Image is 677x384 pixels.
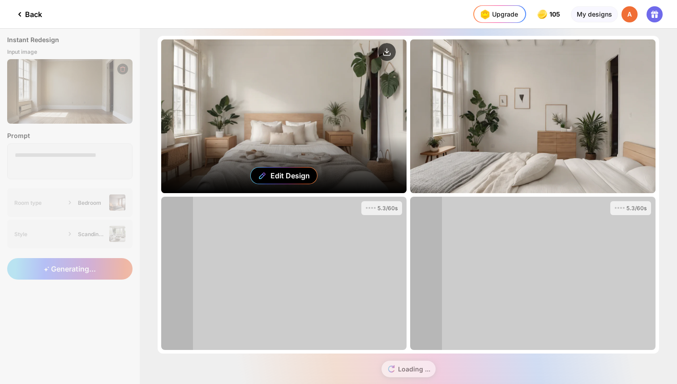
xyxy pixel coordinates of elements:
[478,7,518,22] div: Upgrade
[478,7,492,22] img: upgrade-nav-btn-icon.gif
[549,11,562,18] span: 105
[621,6,638,22] div: A
[571,6,618,22] div: My designs
[270,171,310,180] div: Edit Design
[377,205,398,212] div: 5.3/60s
[626,205,647,212] div: 5.3/60s
[14,9,42,20] div: Back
